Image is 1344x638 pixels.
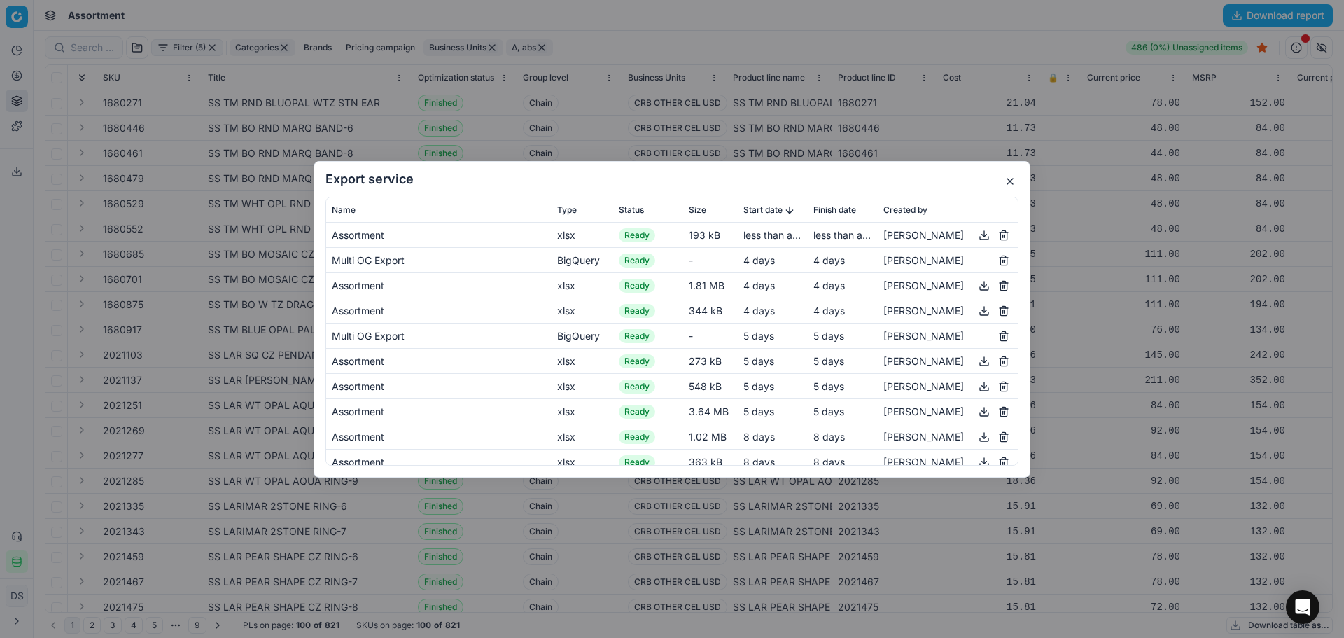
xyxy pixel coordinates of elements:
[743,304,775,316] span: 4 days
[743,455,775,467] span: 8 days
[689,303,732,317] div: 344 kB
[743,228,826,240] span: less than a minute
[813,228,896,240] span: less than a minute
[619,430,655,444] span: Ready
[557,455,608,469] div: xlsx
[619,380,655,394] span: Ready
[813,405,844,417] span: 5 days
[332,429,546,443] div: Assortment
[883,204,927,215] span: Created by
[883,453,1012,470] div: [PERSON_NAME]
[332,328,546,342] div: Multi OG Export
[332,455,546,469] div: Assortment
[743,354,774,366] span: 5 days
[689,204,706,215] span: Size
[813,204,856,215] span: Finish date
[557,379,608,393] div: xlsx
[619,254,655,268] span: Ready
[883,352,1012,369] div: [PERSON_NAME]
[813,430,845,442] span: 8 days
[332,253,546,267] div: Multi OG Export
[883,226,1012,243] div: [PERSON_NAME]
[557,303,608,317] div: xlsx
[883,428,1012,445] div: [PERSON_NAME]
[813,380,844,391] span: 5 days
[619,279,655,293] span: Ready
[743,405,774,417] span: 5 days
[557,404,608,418] div: xlsx
[332,228,546,242] div: Assortment
[813,254,845,265] span: 4 days
[332,404,546,418] div: Assortment
[619,304,655,318] span: Ready
[557,328,608,342] div: BigQuery
[813,329,844,341] span: 5 days
[813,279,845,291] span: 4 days
[332,204,356,215] span: Name
[689,404,732,418] div: 3.64 MB
[743,329,774,341] span: 5 days
[619,204,644,215] span: Status
[332,354,546,368] div: Assortment
[619,228,655,242] span: Ready
[557,278,608,292] div: xlsx
[743,279,775,291] span: 4 days
[332,379,546,393] div: Assortment
[689,253,732,267] div: -
[743,430,775,442] span: 8 days
[689,278,732,292] div: 1.81 MB
[619,455,655,469] span: Ready
[619,329,655,343] span: Ready
[557,354,608,368] div: xlsx
[883,377,1012,394] div: [PERSON_NAME]
[325,173,1018,186] h2: Export service
[883,327,1012,344] div: [PERSON_NAME]
[332,278,546,292] div: Assortment
[783,202,797,216] button: Sorted by Start date descending
[689,354,732,368] div: 273 kB
[743,254,775,265] span: 4 days
[689,328,732,342] div: -
[557,253,608,267] div: BigQuery
[689,429,732,443] div: 1.02 MB
[689,228,732,242] div: 193 kB
[813,304,845,316] span: 4 days
[883,277,1012,293] div: [PERSON_NAME]
[689,379,732,393] div: 548 kB
[619,354,655,368] span: Ready
[883,302,1012,319] div: [PERSON_NAME]
[332,303,546,317] div: Assortment
[619,405,655,419] span: Ready
[557,228,608,242] div: xlsx
[813,455,845,467] span: 8 days
[557,429,608,443] div: xlsx
[689,455,732,469] div: 363 kB
[883,403,1012,419] div: [PERSON_NAME]
[813,354,844,366] span: 5 days
[557,204,577,215] span: Type
[743,380,774,391] span: 5 days
[883,251,1012,268] div: [PERSON_NAME]
[743,204,783,215] span: Start date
